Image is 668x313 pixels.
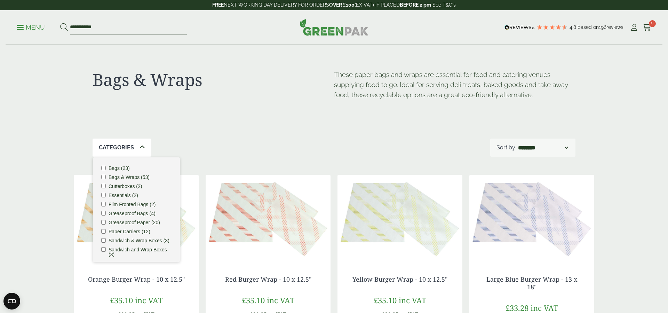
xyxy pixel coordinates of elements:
label: Greaseproof Bags (4) [109,211,156,216]
span: inc VAT [267,295,294,305]
span: 4.8 [570,24,578,30]
i: Cart [643,24,651,31]
p: Menu [17,23,45,32]
label: Greaseproof Paper (20) [109,220,160,225]
a: 0 [643,22,651,33]
label: Bags & Wraps (53) [109,175,150,180]
span: £35.10 [374,295,397,305]
i: My Account [630,24,638,31]
label: Sandwich & Wrap Boxes (3) [109,238,169,243]
span: inc VAT [531,303,558,313]
label: Bags (23) [109,166,130,171]
strong: BEFORE 2 pm [400,2,431,8]
span: £35.10 [242,295,265,305]
a: See T&C's [432,2,456,8]
a: Menu [17,23,45,30]
label: Essentials (2) [109,193,138,198]
a: Orange Burger Wrap - 10 x 12.5" [88,275,185,283]
span: 196 [599,24,606,30]
label: Film Fronted Bags (2) [109,202,156,207]
a: Red Burger Wrap - 10 x 12.5" [225,275,311,283]
strong: OVER £100 [329,2,355,8]
span: inc VAT [399,295,426,305]
img: Red Burger wrap [206,175,331,262]
span: 0 [649,20,656,27]
a: Large Blue Burger Wrap - 13 x 18" [486,275,577,291]
p: These paper bags and wraps are essential for food and catering venues supplying food to go. Ideal... [334,70,575,100]
strong: FREE [212,2,224,8]
p: Categories [99,143,134,152]
label: Paper Carriers (12) [109,229,150,234]
img: REVIEWS.io [504,25,535,30]
img: GreenPak Supplies [300,19,368,36]
button: Open CMP widget [3,293,20,310]
img: Yellow Burger wrap [337,175,462,262]
h1: Bags & Wraps [93,70,334,90]
span: Based on [578,24,599,30]
span: reviews [606,24,623,30]
span: inc VAT [135,295,162,305]
div: 4.79 Stars [536,24,568,30]
label: Sandwich and Wrap Boxes (3) [109,247,172,257]
select: Shop order [517,143,570,152]
img: Orange wrap [74,175,199,262]
p: Sort by [496,143,515,152]
span: £33.28 [506,303,528,313]
label: Cutterboxes (2) [109,184,142,189]
img: Blue Burger wrap [469,175,594,262]
span: £35.10 [110,295,133,305]
a: Yellow Burger Wrap - 10 x 12.5" [352,275,447,283]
